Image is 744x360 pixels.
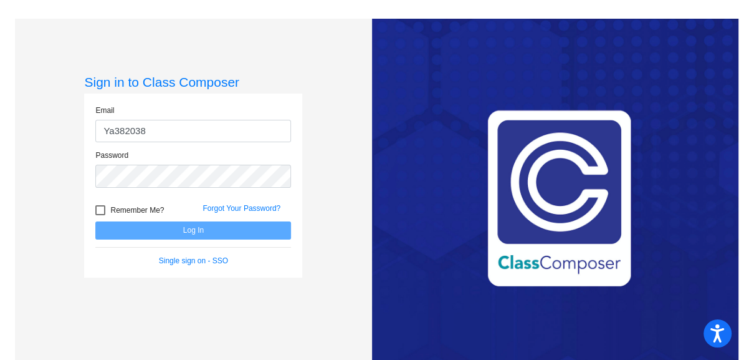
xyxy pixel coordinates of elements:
a: Single sign on - SSO [159,256,228,265]
label: Password [95,150,128,161]
h3: Sign in to Class Composer [84,74,302,90]
label: Email [95,105,114,116]
a: Forgot Your Password? [203,204,280,213]
button: Log In [95,221,291,240]
span: Remember Me? [110,203,164,218]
